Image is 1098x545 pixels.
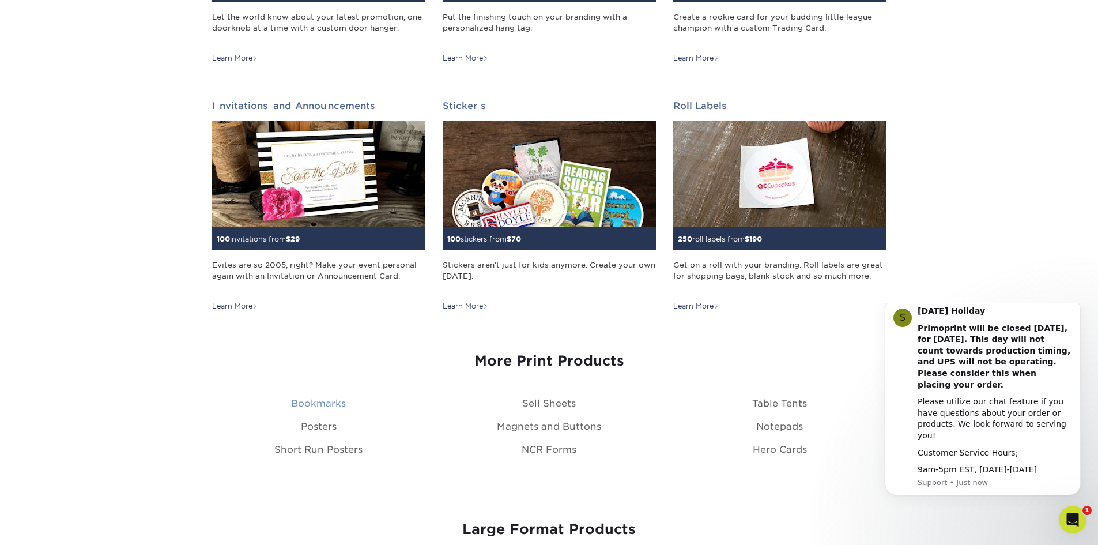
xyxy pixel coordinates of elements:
[443,12,656,45] div: Put the finishing touch on your branding with a personalized hang tag.
[443,260,656,293] div: Stickers aren't just for kids anymore. Create your own [DATE].
[50,20,203,86] b: Primoprint will be closed [DATE], for [DATE]. This day will not count towards production timing, ...
[507,235,511,243] span: $
[212,12,425,45] div: Let the world know about your latest promotion, one doorknob at a time with a custom door hanger.
[291,398,346,409] a: Bookmarks
[673,100,886,311] a: Roll Labels 250roll labels from$190 Get on a roll with your branding. Roll labels are great for s...
[26,5,44,24] div: Profile image for Support
[212,100,425,111] h2: Invitations and Announcements
[286,235,290,243] span: $
[50,2,205,172] div: Message content
[673,12,886,45] div: Create a rookie card for your budding little league champion with a custom Trading Card.
[678,235,762,243] small: roll labels from
[212,53,258,63] div: Learn More
[511,235,521,243] span: 70
[443,53,488,63] div: Learn More
[212,100,425,311] a: Invitations and Announcements 100invitations from$29 Evites are so 2005, right? Make your event p...
[50,161,205,172] div: 9am-5pm EST, [DATE]-[DATE]
[443,121,656,227] img: Stickers
[867,303,1098,514] iframe: Intercom notifications message
[1082,506,1092,515] span: 1
[522,444,576,455] a: NCR Forms
[274,444,363,455] a: Short Run Posters
[290,235,300,243] span: 29
[756,421,803,432] a: Notepads
[443,100,656,111] h2: Stickers
[497,421,601,432] a: Magnets and Buttons
[212,353,886,370] h3: More Print Products
[673,53,719,63] div: Learn More
[673,121,886,227] img: Roll Labels
[1059,506,1086,533] iframe: Intercom live chat
[753,444,807,455] a: Hero Cards
[749,235,762,243] span: 190
[217,235,230,243] span: 100
[678,235,692,243] span: 250
[212,301,258,311] div: Learn More
[212,521,886,538] h3: Large Format Products
[50,93,205,138] div: Please utilize our chat feature if you have questions about your order or products. We look forwa...
[212,121,425,227] img: Invitations and Announcements
[447,235,521,243] small: stickers from
[212,260,425,293] div: Evites are so 2005, right? Make your event personal again with an Invitation or Announcement Card.
[3,510,98,541] iframe: Google Customer Reviews
[50,3,118,12] b: [DATE] Holiday
[673,301,719,311] div: Learn More
[443,100,656,311] a: Stickers 100stickers from$70 Stickers aren't just for kids anymore. Create your own [DATE]. Learn...
[673,260,886,293] div: Get on a roll with your branding. Roll labels are great for shopping bags, blank stock and so muc...
[522,398,576,409] a: Sell Sheets
[217,235,300,243] small: invitations from
[301,421,337,432] a: Posters
[50,144,205,156] div: Customer Service Hours;
[745,235,749,243] span: $
[50,174,205,185] p: Message from Support, sent Just now
[443,301,488,311] div: Learn More
[447,235,461,243] span: 100
[673,100,886,111] h2: Roll Labels
[752,398,807,409] a: Table Tents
